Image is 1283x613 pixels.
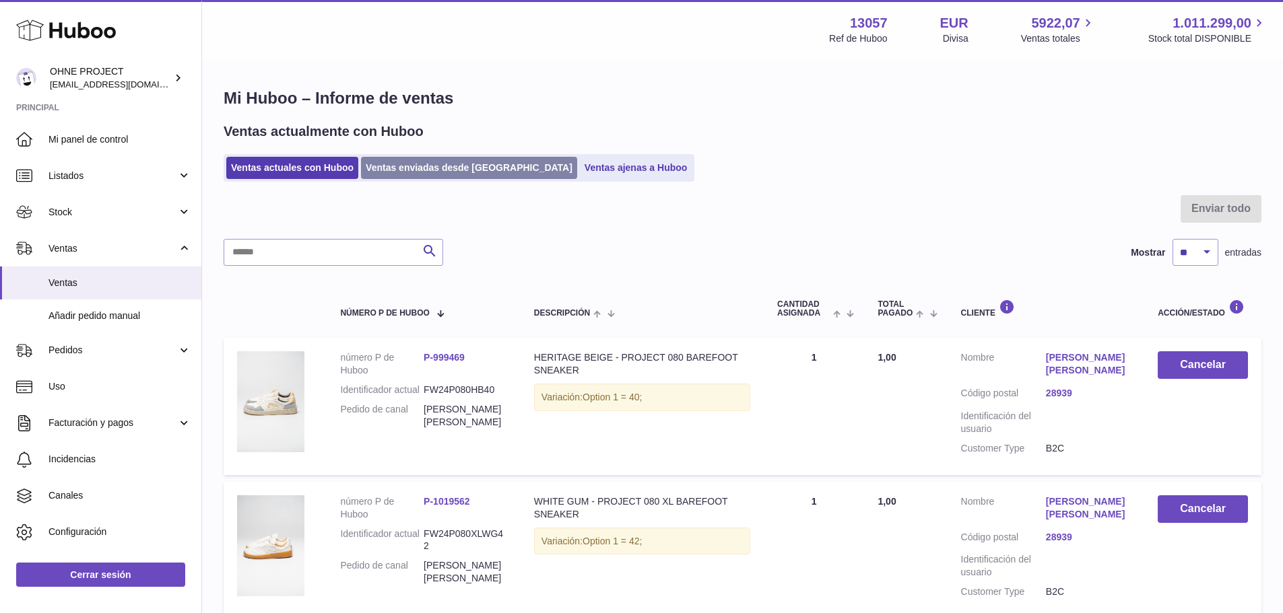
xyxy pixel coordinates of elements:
span: 1,00 [878,352,896,363]
dt: Nombre [961,495,1046,524]
span: Ventas [48,242,177,255]
dt: Identificación del usuario [961,553,1046,579]
span: 1,00 [878,496,896,507]
dt: Código postal [961,531,1046,547]
dt: Pedido de canal [340,559,424,585]
a: 5922,07 Ventas totales [1021,14,1096,45]
a: [PERSON_NAME] [PERSON_NAME] [1046,495,1131,521]
dd: [PERSON_NAME] [PERSON_NAME] [424,559,507,585]
dt: Identificación del usuario [961,410,1046,435]
span: Option 1 = 40; [583,392,642,402]
a: P-1019562 [424,496,470,507]
dt: Customer Type [961,585,1046,598]
a: Ventas enviadas desde [GEOGRAPHIC_DATA] [361,157,577,179]
span: Uso [48,380,191,393]
span: Listados [48,170,177,182]
dt: Pedido de canal [340,403,424,429]
dt: Código postal [961,387,1046,403]
img: CREAM.png [237,351,304,452]
span: Ventas [48,277,191,289]
div: Acción/Estado [1158,299,1248,318]
dt: número P de Huboo [340,495,424,521]
span: 1.011.299,00 [1173,14,1251,32]
span: entradas [1225,246,1261,259]
dt: Customer Type [961,442,1046,455]
span: 5922,07 [1031,14,1080,32]
a: 28939 [1046,531,1131,544]
dd: [PERSON_NAME] [PERSON_NAME] [424,403,507,429]
span: Ventas totales [1021,32,1096,45]
span: Stock total DISPONIBLE [1148,32,1267,45]
a: Ventas actuales con Huboo [226,157,358,179]
img: DSC02166.jpg [237,495,304,596]
h2: Ventas actualmente con Huboo [224,122,424,141]
a: P-999469 [424,352,465,363]
div: Ref de Huboo [829,32,887,45]
dt: Identificador actual [340,528,424,553]
button: Cancelar [1158,495,1248,523]
button: Cancelar [1158,351,1248,379]
a: 28939 [1046,387,1131,400]
div: Variación: [534,384,750,411]
span: Descripción [534,309,590,318]
div: OHNE PROJECT [50,65,171,91]
dd: FW24P080HB40 [424,384,507,396]
span: Option 1 = 42; [583,536,642,546]
dd: B2C [1046,442,1131,455]
img: internalAdmin-13057@internal.huboo.com [16,68,36,88]
dd: B2C [1046,585,1131,598]
div: Divisa [943,32,968,45]
span: Añadir pedido manual [48,310,191,322]
a: [PERSON_NAME] [PERSON_NAME] [1046,351,1131,377]
span: Facturación y pagos [48,417,177,429]
strong: 13057 [850,14,888,32]
span: Pedidos [48,344,177,357]
span: [EMAIL_ADDRESS][DOMAIN_NAME] [50,79,198,89]
span: Cantidad ASIGNADA [777,300,830,318]
dd: FW24P080XLWG42 [424,528,507,553]
span: número P de Huboo [340,309,429,318]
dt: Nombre [961,351,1046,380]
dt: Identificador actual [340,384,424,396]
div: WHITE GUM - PROJECT 080 XL BAREFOOT SNEAKER [534,495,750,521]
span: Mi panel de control [48,133,191,146]
label: Mostrar [1131,246,1165,259]
div: HERITAGE BEIGE - PROJECT 080 BAREFOOT SNEAKER [534,351,750,377]
a: Cerrar sesión [16,563,185,587]
span: Total pagado [878,300,913,318]
td: 1 [764,338,864,474]
div: Cliente [961,299,1131,318]
strong: EUR [940,14,968,32]
div: Variación: [534,528,750,555]
dt: número P de Huboo [340,351,424,377]
span: Canales [48,489,191,502]
span: Configuración [48,526,191,538]
a: Ventas ajenas a Huboo [580,157,692,179]
span: Stock [48,206,177,219]
h1: Mi Huboo – Informe de ventas [224,87,1261,109]
span: Incidencias [48,453,191,466]
a: 1.011.299,00 Stock total DISPONIBLE [1148,14,1267,45]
